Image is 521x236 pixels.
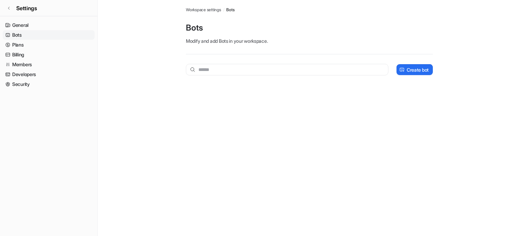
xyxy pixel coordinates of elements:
button: Create bot [397,64,433,75]
p: Modify and add Bots in your workspace. [186,37,433,44]
a: Workspace settings [186,7,221,13]
a: Developers [3,70,95,79]
a: Plans [3,40,95,50]
p: Create bot [407,66,429,73]
span: / [223,7,225,13]
span: Settings [16,4,37,12]
a: Bots [226,7,234,13]
a: Security [3,79,95,89]
a: Bots [3,30,95,40]
img: create [399,67,405,72]
a: Members [3,60,95,69]
a: Billing [3,50,95,59]
a: General [3,20,95,30]
p: Bots [186,22,433,33]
